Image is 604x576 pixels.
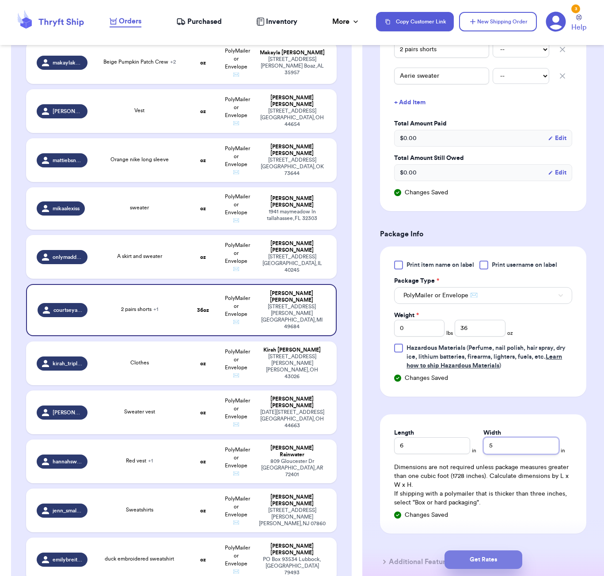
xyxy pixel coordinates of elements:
[258,254,326,273] div: [STREET_ADDRESS] [GEOGRAPHIC_DATA] , IL 40245
[53,556,82,563] span: emilybreiten
[103,59,176,64] span: Beige Pumpkin Patch Crew
[200,206,206,211] strong: oz
[105,556,174,561] span: duck embroidered sweatshirt
[258,195,326,208] div: [PERSON_NAME] [PERSON_NAME]
[406,261,474,269] span: Print item name on label
[571,15,586,33] a: Help
[176,16,222,27] a: Purchased
[110,16,141,27] a: Orders
[571,4,580,13] div: 3
[187,16,222,27] span: Purchased
[258,303,325,330] div: [STREET_ADDRESS][PERSON_NAME] [GEOGRAPHIC_DATA] , MI 49684
[53,205,80,212] span: mikaalexiss
[130,205,149,210] span: sweater
[548,168,566,177] button: Edit
[53,59,82,66] span: makaylakristinecreations
[225,97,250,126] span: PolyMailer or Envelope ✉️
[376,12,454,31] button: Copy Customer Link
[225,48,250,77] span: PolyMailer or Envelope ✉️
[225,243,250,272] span: PolyMailer or Envelope ✉️
[53,108,82,115] span: [PERSON_NAME]
[225,194,250,223] span: PolyMailer or Envelope ✉️
[507,330,513,337] span: oz
[258,445,326,458] div: [PERSON_NAME] Rainwater
[459,12,537,31] button: New Shipping Order
[148,458,153,463] span: + 1
[200,158,206,163] strong: oz
[472,447,476,454] span: in
[53,157,82,164] span: mattiebsnowden
[53,360,82,367] span: kirah_triplett
[53,507,82,514] span: jenn_smalley
[332,16,360,27] div: More
[53,307,82,314] span: courtseyanna
[258,157,326,177] div: [STREET_ADDRESS] [GEOGRAPHIC_DATA] , OK 73644
[53,409,82,416] span: [PERSON_NAME]
[394,119,572,128] label: Total Amount Paid
[225,447,250,476] span: PolyMailer or Envelope ✉️
[200,459,206,464] strong: oz
[444,550,522,569] button: Get Rates
[258,458,326,478] div: 809 Gloucester Dr [GEOGRAPHIC_DATA] , AR 72401
[225,349,250,378] span: PolyMailer or Envelope ✉️
[200,109,206,114] strong: oz
[394,154,572,163] label: Total Amount Still Owed
[446,330,453,337] span: lbs
[258,49,326,56] div: Makayla [PERSON_NAME]
[124,409,155,414] span: Sweater vest
[400,168,417,177] span: $ 0.00
[561,447,565,454] span: in
[403,291,478,300] span: PolyMailer or Envelope ✉️
[121,307,158,312] span: 2 pairs shorts
[258,409,326,429] div: [DATE][STREET_ADDRESS] [GEOGRAPHIC_DATA] , OH 44663
[258,507,326,527] div: [STREET_ADDRESS][PERSON_NAME] [PERSON_NAME] , NJ 07860
[126,507,153,512] span: Sweatshirts
[225,398,250,427] span: PolyMailer or Envelope ✉️
[405,188,448,197] span: Changes Saved
[200,557,206,562] strong: oz
[258,347,326,353] div: Kirah [PERSON_NAME]
[546,11,566,32] a: 3
[405,374,448,383] span: Changes Saved
[197,307,209,313] strong: 36 oz
[258,95,326,108] div: [PERSON_NAME] [PERSON_NAME]
[200,361,206,366] strong: oz
[258,290,325,303] div: [PERSON_NAME] [PERSON_NAME]
[225,146,250,175] span: PolyMailer or Envelope ✉️
[394,311,419,320] label: Weight
[225,545,250,574] span: PolyMailer or Envelope ✉️
[492,261,557,269] span: Print username on label
[170,59,176,64] span: + 2
[548,134,566,143] button: Edit
[266,16,297,27] span: Inventory
[380,229,586,239] h3: Package Info
[258,556,326,576] div: PO Box 93534 Lubbock , [GEOGRAPHIC_DATA] 79493
[225,496,250,525] span: PolyMailer or Envelope ✉️
[394,287,572,304] button: PolyMailer or Envelope ✉️
[405,511,448,519] span: Changes Saved
[256,16,297,27] a: Inventory
[258,108,326,128] div: [STREET_ADDRESS] [GEOGRAPHIC_DATA] , OH 44654
[153,307,158,312] span: + 1
[53,458,82,465] span: hannahsweat_
[258,353,326,380] div: [STREET_ADDRESS][PERSON_NAME] [PERSON_NAME] , OH 43026
[117,254,162,259] span: A skirt and sweater
[200,508,206,513] strong: oz
[126,458,153,463] span: Red vest
[258,543,326,556] div: [PERSON_NAME] [PERSON_NAME]
[406,345,465,351] span: Hazardous Materials
[483,428,501,437] label: Width
[53,254,82,261] span: onlymaddiegrace
[406,345,566,369] span: (Perfume, nail polish, hair spray, dry ice, lithium batteries, firearms, lighters, fuels, etc. )
[394,489,572,507] p: If shipping with a polymailer that is thicker than three inches, select "Box or hard packaging".
[258,240,326,254] div: [PERSON_NAME] [PERSON_NAME]
[134,108,144,113] span: Vest
[394,428,414,437] label: Length
[225,296,250,325] span: PolyMailer or Envelope ✉️
[571,22,586,33] span: Help
[258,56,326,76] div: [STREET_ADDRESS][PERSON_NAME] Boaz , AL 35957
[258,396,326,409] div: [PERSON_NAME] [PERSON_NAME]
[258,494,326,507] div: [PERSON_NAME] [PERSON_NAME]
[119,16,141,27] span: Orders
[394,277,439,285] label: Package Type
